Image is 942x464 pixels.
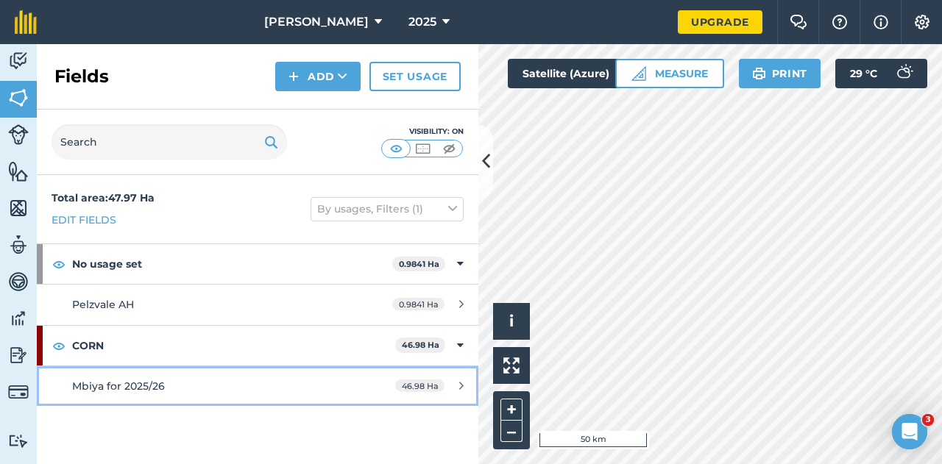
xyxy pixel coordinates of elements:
[311,197,464,221] button: By usages, Filters (1)
[72,379,165,393] span: Mbiya for 2025/26
[8,344,29,366] img: svg+xml;base64,PD94bWwgdmVyc2lvbj0iMS4wIiBlbmNvZGluZz0idXRmLTgiPz4KPCEtLSBHZW5lcmF0b3I6IEFkb2JlIE...
[790,15,807,29] img: Two speech bubbles overlapping with the left bubble in the forefront
[72,244,392,284] strong: No usage set
[850,59,877,88] span: 29 ° C
[493,303,530,340] button: i
[831,15,849,29] img: A question mark icon
[509,312,514,330] span: i
[72,326,395,365] strong: CORN
[8,124,29,145] img: svg+xml;base64,PD94bWwgdmVyc2lvbj0iMS4wIiBlbmNvZGluZz0idXRmLTgiPz4KPCEtLSBHZW5lcmF0b3I6IEFkb2JlIE...
[408,13,436,31] span: 2025
[440,141,458,156] img: svg+xml;base64,PHN2ZyB4bWxucz0iaHR0cDovL3d3dy53My5vcmcvMjAwMC9zdmciIHdpZHRoPSI1MCIgaGVpZ2h0PSI0MC...
[8,160,29,182] img: svg+xml;base64,PHN2ZyB4bWxucz0iaHR0cDovL3d3dy53My5vcmcvMjAwMC9zdmciIHdpZHRoPSI1NiIgaGVpZ2h0PSI2MC...
[37,285,478,324] a: Pelzvale AH0.9841 Ha
[37,326,478,365] div: CORN46.98 Ha
[72,298,134,311] span: Pelzvale AH
[8,87,29,109] img: svg+xml;base64,PHN2ZyB4bWxucz0iaHR0cDovL3d3dy53My5vcmcvMjAwMC9zdmciIHdpZHRoPSI1NiIgaGVpZ2h0PSI2MC...
[8,434,29,448] img: svg+xml;base64,PD94bWwgdmVyc2lvbj0iMS4wIiBlbmNvZGluZz0idXRmLTgiPz4KPCEtLSBHZW5lcmF0b3I6IEFkb2JlIE...
[54,65,109,88] h2: Fields
[503,357,520,374] img: Four arrows, one pointing top left, one top right, one bottom right and the last bottom left
[835,59,927,88] button: 29 °C
[8,271,29,293] img: svg+xml;base64,PD94bWwgdmVyc2lvbj0iMS4wIiBlbmNvZGluZz0idXRmLTgiPz4KPCEtLSBHZW5lcmF0b3I6IEFkb2JlIE...
[889,59,918,88] img: svg+xml;base64,PD94bWwgdmVyc2lvbj0iMS4wIiBlbmNvZGluZz0idXRmLTgiPz4KPCEtLSBHZW5lcmF0b3I6IEFkb2JlIE...
[399,259,439,269] strong: 0.9841 Ha
[678,10,762,34] a: Upgrade
[739,59,821,88] button: Print
[402,340,439,350] strong: 46.98 Ha
[52,337,65,354] img: svg+xml;base64,PHN2ZyB4bWxucz0iaHR0cDovL3d3dy53My5vcmcvMjAwMC9zdmciIHdpZHRoPSIxOCIgaGVpZ2h0PSIyNC...
[8,50,29,72] img: svg+xml;base64,PD94bWwgdmVyc2lvbj0iMS4wIiBlbmNvZGluZz0idXRmLTgiPz4KPCEtLSBHZW5lcmF0b3I6IEFkb2JlIE...
[631,66,646,81] img: Ruler icon
[8,307,29,329] img: svg+xml;base64,PD94bWwgdmVyc2lvbj0iMS4wIiBlbmNvZGluZz0idXRmLTgiPz4KPCEtLSBHZW5lcmF0b3I6IEFkb2JlIE...
[874,13,888,31] img: svg+xml;base64,PHN2ZyB4bWxucz0iaHR0cDovL3d3dy53My5vcmcvMjAwMC9zdmciIHdpZHRoPSIxNyIgaGVpZ2h0PSIxNy...
[395,379,445,392] span: 46.98 Ha
[752,65,766,82] img: svg+xml;base64,PHN2ZyB4bWxucz0iaHR0cDovL3d3dy53My5vcmcvMjAwMC9zdmciIHdpZHRoPSIxOSIgaGVpZ2h0PSIyNC...
[508,59,649,88] button: Satellite (Azure)
[52,191,155,204] strong: Total area : 47.97 Ha
[52,255,65,273] img: svg+xml;base64,PHN2ZyB4bWxucz0iaHR0cDovL3d3dy53My5vcmcvMjAwMC9zdmciIHdpZHRoPSIxOCIgaGVpZ2h0PSIyNC...
[52,212,116,228] a: Edit fields
[288,68,299,85] img: svg+xml;base64,PHN2ZyB4bWxucz0iaHR0cDovL3d3dy53My5vcmcvMjAwMC9zdmciIHdpZHRoPSIxNCIgaGVpZ2h0PSIyNC...
[52,124,287,160] input: Search
[392,298,445,310] span: 0.9841 Ha
[264,133,278,151] img: svg+xml;base64,PHN2ZyB4bWxucz0iaHR0cDovL3d3dy53My5vcmcvMjAwMC9zdmciIHdpZHRoPSIxOSIgaGVpZ2h0PSIyNC...
[15,10,37,34] img: fieldmargin Logo
[500,421,523,442] button: –
[369,62,461,91] a: Set usage
[37,244,478,284] div: No usage set0.9841 Ha
[615,59,724,88] button: Measure
[387,141,406,156] img: svg+xml;base64,PHN2ZyB4bWxucz0iaHR0cDovL3d3dy53My5vcmcvMjAwMC9zdmciIHdpZHRoPSI1MCIgaGVpZ2h0PSI0MC...
[381,126,464,138] div: Visibility: On
[414,141,432,156] img: svg+xml;base64,PHN2ZyB4bWxucz0iaHR0cDovL3d3dy53My5vcmcvMjAwMC9zdmciIHdpZHRoPSI1MCIgaGVpZ2h0PSI0MC...
[275,62,361,91] button: Add
[8,197,29,219] img: svg+xml;base64,PHN2ZyB4bWxucz0iaHR0cDovL3d3dy53My5vcmcvMjAwMC9zdmciIHdpZHRoPSI1NiIgaGVpZ2h0PSI2MC...
[913,15,931,29] img: A cog icon
[892,414,927,449] iframe: Intercom live chat
[8,382,29,402] img: svg+xml;base64,PD94bWwgdmVyc2lvbj0iMS4wIiBlbmNvZGluZz0idXRmLTgiPz4KPCEtLSBHZW5lcmF0b3I6IEFkb2JlIE...
[8,234,29,256] img: svg+xml;base64,PD94bWwgdmVyc2lvbj0iMS4wIiBlbmNvZGluZz0idXRmLTgiPz4KPCEtLSBHZW5lcmF0b3I6IEFkb2JlIE...
[922,414,934,426] span: 3
[500,399,523,421] button: +
[37,366,478,406] a: Mbiya for 2025/2646.98 Ha
[264,13,369,31] span: [PERSON_NAME]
